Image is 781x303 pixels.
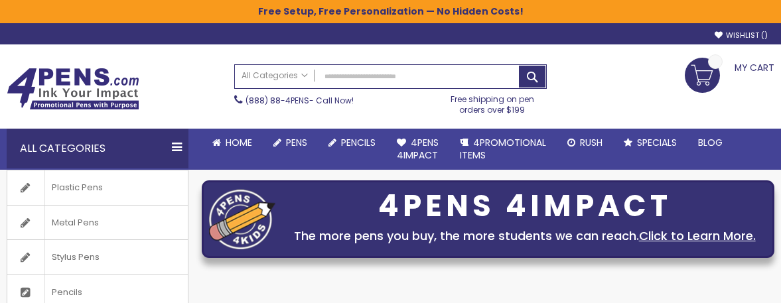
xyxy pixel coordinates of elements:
[7,170,188,205] a: Plastic Pens
[202,129,263,157] a: Home
[242,70,308,81] span: All Categories
[246,95,309,106] a: (888) 88-4PENS
[613,129,687,157] a: Specials
[286,136,307,149] span: Pens
[235,65,315,87] a: All Categories
[687,129,733,157] a: Blog
[282,227,767,245] div: The more pens you buy, the more students we can reach.
[397,136,439,162] span: 4Pens 4impact
[580,136,603,149] span: Rush
[246,95,354,106] span: - Call Now!
[209,189,275,249] img: four_pen_logo.png
[637,136,677,149] span: Specials
[7,68,139,110] img: 4Pens Custom Pens and Promotional Products
[438,89,547,115] div: Free shipping on pen orders over $199
[7,129,188,168] div: All Categories
[639,227,756,244] a: Click to Learn More.
[386,129,449,170] a: 4Pens4impact
[44,170,109,205] span: Plastic Pens
[449,129,557,170] a: 4PROMOTIONALITEMS
[715,30,768,40] a: Wishlist
[557,129,613,157] a: Rush
[318,129,386,157] a: Pencils
[7,240,188,274] a: Stylus Pens
[263,129,318,157] a: Pens
[44,206,106,240] span: Metal Pens
[282,192,767,220] div: 4PENS 4IMPACT
[226,136,252,149] span: Home
[341,136,376,149] span: Pencils
[7,206,188,240] a: Metal Pens
[460,136,546,162] span: 4PROMOTIONAL ITEMS
[44,240,106,274] span: Stylus Pens
[698,136,723,149] span: Blog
